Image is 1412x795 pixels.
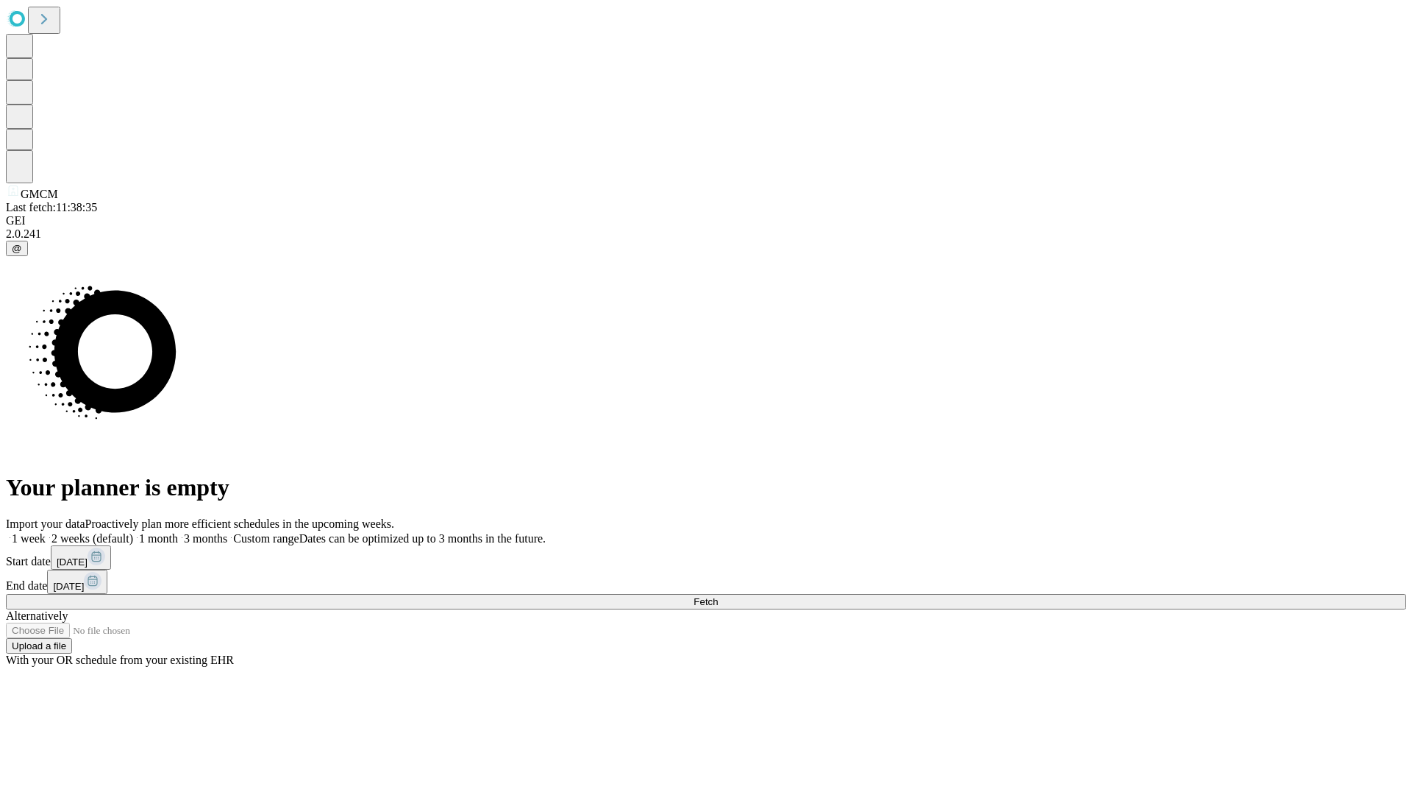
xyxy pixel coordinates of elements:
[139,532,178,545] span: 1 month
[6,241,28,256] button: @
[12,532,46,545] span: 1 week
[51,532,133,545] span: 2 weeks (default)
[693,596,718,607] span: Fetch
[233,532,299,545] span: Custom range
[6,474,1406,501] h1: Your planner is empty
[6,570,1406,594] div: End date
[85,517,394,530] span: Proactively plan more efficient schedules in the upcoming weeks.
[6,545,1406,570] div: Start date
[6,201,97,213] span: Last fetch: 11:38:35
[6,638,72,654] button: Upload a file
[6,517,85,530] span: Import your data
[6,654,234,666] span: With your OR schedule from your existing EHR
[12,243,22,254] span: @
[53,581,84,592] span: [DATE]
[6,227,1406,241] div: 2.0.241
[184,532,227,545] span: 3 months
[299,532,546,545] span: Dates can be optimized up to 3 months in the future.
[57,556,88,568] span: [DATE]
[51,545,111,570] button: [DATE]
[21,188,58,200] span: GMCM
[47,570,107,594] button: [DATE]
[6,214,1406,227] div: GEI
[6,594,1406,609] button: Fetch
[6,609,68,622] span: Alternatively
